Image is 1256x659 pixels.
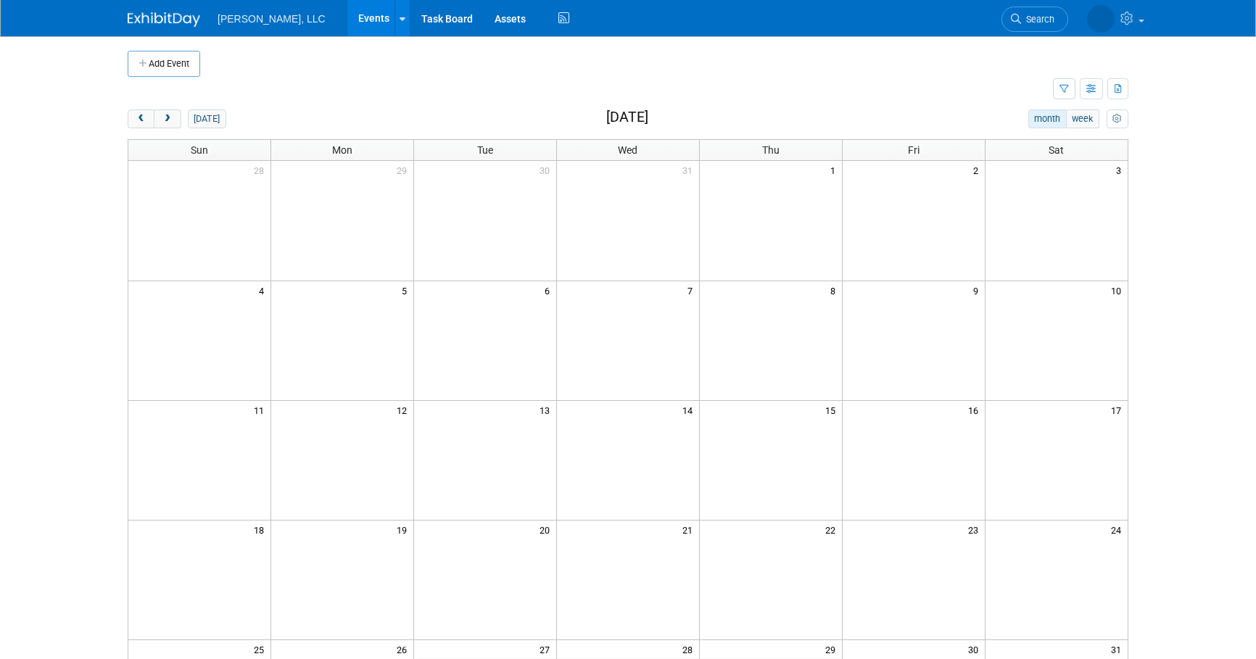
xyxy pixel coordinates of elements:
[1110,640,1128,658] span: 31
[686,281,699,299] span: 7
[1021,14,1054,25] span: Search
[681,161,699,179] span: 31
[829,281,842,299] span: 8
[1066,109,1099,128] button: week
[824,521,842,539] span: 22
[395,521,413,539] span: 19
[1115,161,1128,179] span: 3
[762,144,780,156] span: Thu
[395,161,413,179] span: 29
[128,51,200,77] button: Add Event
[606,109,648,125] h2: [DATE]
[395,640,413,658] span: 26
[1112,115,1122,124] i: Personalize Calendar
[154,109,181,128] button: next
[908,144,920,156] span: Fri
[257,281,270,299] span: 4
[1001,7,1068,32] a: Search
[395,401,413,419] span: 12
[128,12,200,27] img: ExhibitDay
[538,521,556,539] span: 20
[1107,109,1128,128] button: myCustomButton
[1110,521,1128,539] span: 24
[332,144,352,156] span: Mon
[1087,5,1115,33] img: Megan James
[829,161,842,179] span: 1
[1049,144,1064,156] span: Sat
[477,144,493,156] span: Tue
[681,401,699,419] span: 14
[824,640,842,658] span: 29
[252,161,270,179] span: 28
[967,401,985,419] span: 16
[128,109,154,128] button: prev
[972,281,985,299] span: 9
[218,13,326,25] span: [PERSON_NAME], LLC
[400,281,413,299] span: 5
[252,521,270,539] span: 18
[188,109,226,128] button: [DATE]
[1110,281,1128,299] span: 10
[252,640,270,658] span: 25
[967,521,985,539] span: 23
[538,640,556,658] span: 27
[538,401,556,419] span: 13
[618,144,637,156] span: Wed
[967,640,985,658] span: 30
[538,161,556,179] span: 30
[1110,401,1128,419] span: 17
[824,401,842,419] span: 15
[543,281,556,299] span: 6
[681,640,699,658] span: 28
[972,161,985,179] span: 2
[191,144,208,156] span: Sun
[681,521,699,539] span: 21
[252,401,270,419] span: 11
[1028,109,1067,128] button: month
